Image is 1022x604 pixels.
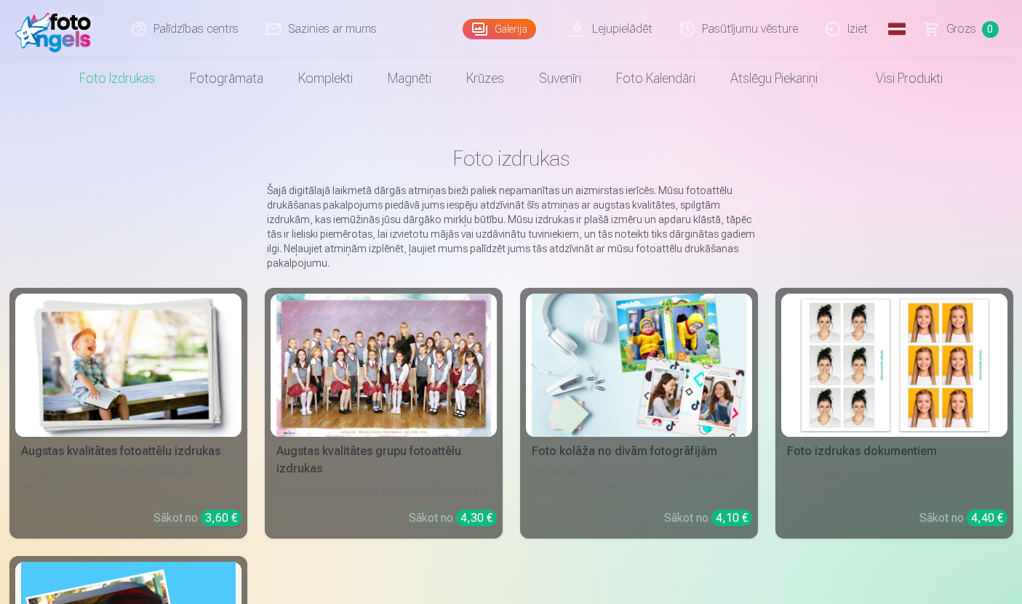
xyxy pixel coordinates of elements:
a: Galerija [463,19,536,39]
span: Grozs [946,20,976,38]
a: Fotogrāmata [172,58,281,99]
div: [DEMOGRAPHIC_DATA] neaizmirstami mirkļi vienā skaistā bildē [526,466,752,498]
a: Augstas kvalitātes grupu fotoattēlu izdrukasSpilgtas krāsas uz Fuji Film Crystal fotopapīraSākot ... [265,288,503,539]
div: 210 gsm papīrs, piesātināta krāsa un detalizācija [15,466,241,498]
div: Foto kolāža no divām fotogrāfijām [526,443,752,460]
a: Foto kalendāri [599,58,713,99]
span: 0 [982,21,999,38]
a: Magnēti [370,58,449,99]
a: Krūzes [449,58,522,99]
p: Šajā digitālajā laikmetā dārgās atmiņas bieži paliek nepamanītas un aizmirstas ierīcēs. Mūsu foto... [267,183,756,270]
div: 4,30 € [456,510,497,526]
a: Augstas kvalitātes fotoattēlu izdrukasAugstas kvalitātes fotoattēlu izdrukas210 gsm papīrs, piesā... [9,288,247,539]
img: Foto kolāža no divām fotogrāfijām [532,294,746,437]
div: 4,10 € [711,510,752,526]
h1: Foto izdrukas [21,145,1002,172]
a: Foto izdrukas dokumentiemFoto izdrukas dokumentiemUniversālas foto izdrukas dokumentiem (6 fotogr... [775,288,1013,539]
div: Augstas kvalitātes grupu fotoattēlu izdrukas [271,443,497,478]
a: Foto izdrukas [62,58,172,99]
div: Sākot no [153,510,241,527]
a: Suvenīri [522,58,599,99]
div: 4,40 € [967,510,1007,526]
div: Augstas kvalitātes fotoattēlu izdrukas [15,443,241,460]
img: Augstas kvalitātes fotoattēlu izdrukas [21,294,236,437]
div: Sākot no [919,510,1007,527]
a: Visi produkti [835,58,960,99]
div: Sākot no [409,510,497,527]
div: Universālas foto izdrukas dokumentiem (6 fotogrāfijas) [781,466,1007,498]
img: Foto izdrukas dokumentiem [787,294,1002,437]
div: Foto izdrukas dokumentiem [781,443,1007,460]
img: /fa1 [15,6,99,52]
a: Komplekti [281,58,370,99]
a: Atslēgu piekariņi [713,58,835,99]
div: Sākot no [664,510,752,527]
div: 3,60 € [201,510,241,526]
a: Foto kolāža no divām fotogrāfijāmFoto kolāža no divām fotogrāfijām[DEMOGRAPHIC_DATA] neaizmirstam... [520,288,758,539]
div: Spilgtas krāsas uz Fuji Film Crystal fotopapīra [271,483,497,498]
